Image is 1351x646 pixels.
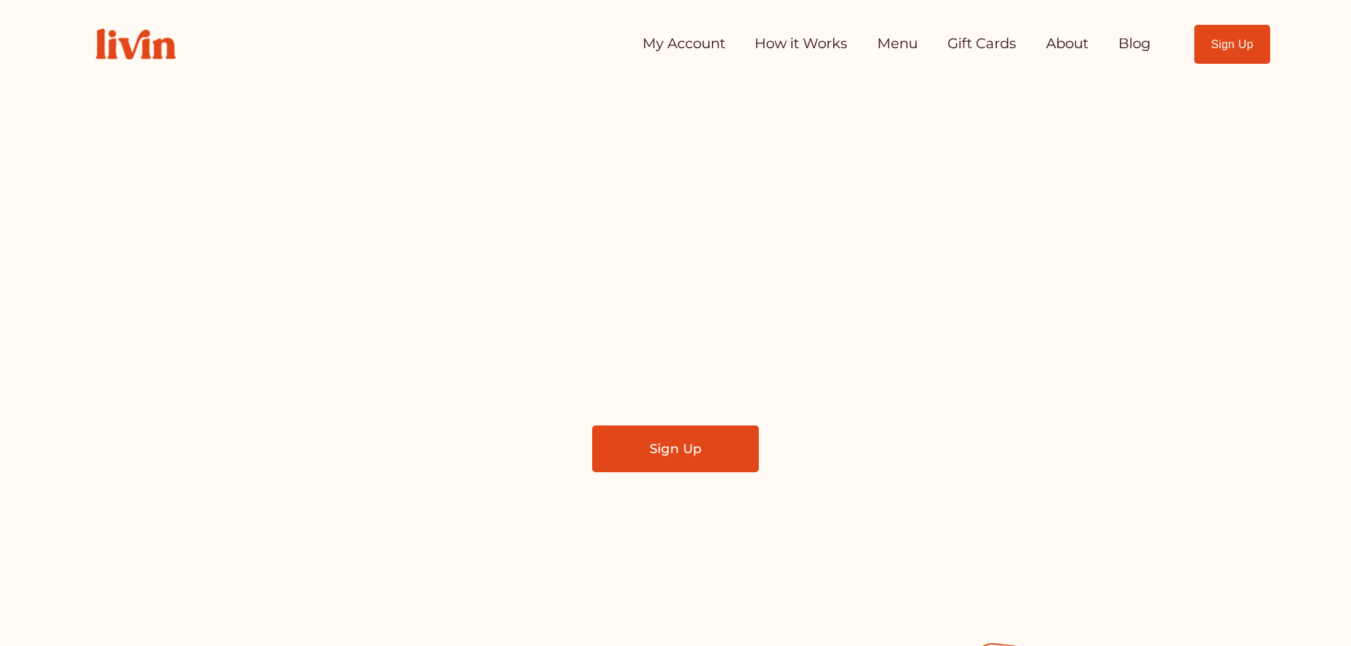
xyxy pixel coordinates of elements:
[592,425,759,472] a: Sign Up
[947,30,1016,58] a: Gift Cards
[1118,30,1151,58] a: Blog
[643,30,725,58] a: My Account
[1046,30,1089,58] a: About
[1194,25,1270,64] a: Sign Up
[877,30,918,58] a: Menu
[81,13,190,74] img: Livin
[371,199,980,268] span: Take Back Your Evenings
[440,290,911,352] span: Find a local chef who prepares customized, healthy meals in your kitchen
[755,30,847,58] a: How it Works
